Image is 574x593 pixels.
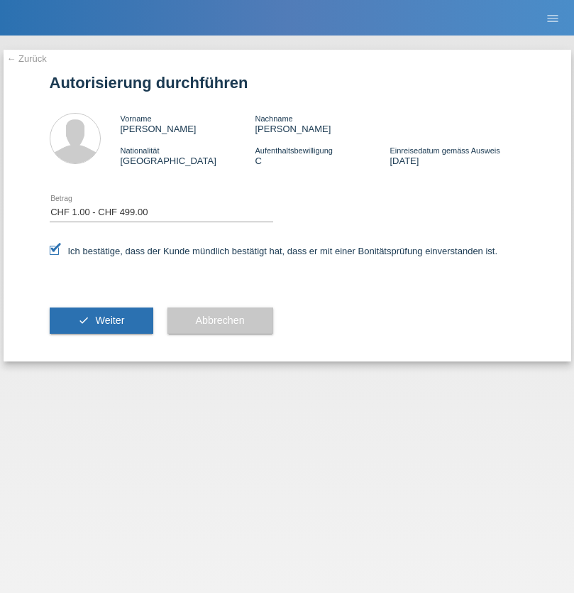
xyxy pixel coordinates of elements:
[196,315,245,326] span: Abbrechen
[121,113,255,134] div: [PERSON_NAME]
[390,145,524,166] div: [DATE]
[95,315,124,326] span: Weiter
[255,113,390,134] div: [PERSON_NAME]
[50,74,525,92] h1: Autorisierung durchführen
[78,315,89,326] i: check
[50,246,498,256] label: Ich bestätige, dass der Kunde mündlich bestätigt hat, dass er mit einer Bonitätsprüfung einversta...
[255,146,332,155] span: Aufenthaltsbewilligung
[546,11,560,26] i: menu
[167,308,273,334] button: Abbrechen
[390,146,500,155] span: Einreisedatum gemäss Ausweis
[121,114,152,123] span: Vorname
[7,53,47,64] a: ← Zurück
[539,13,567,22] a: menu
[121,145,255,166] div: [GEOGRAPHIC_DATA]
[255,114,292,123] span: Nachname
[50,308,153,334] button: check Weiter
[121,146,160,155] span: Nationalität
[255,145,390,166] div: C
